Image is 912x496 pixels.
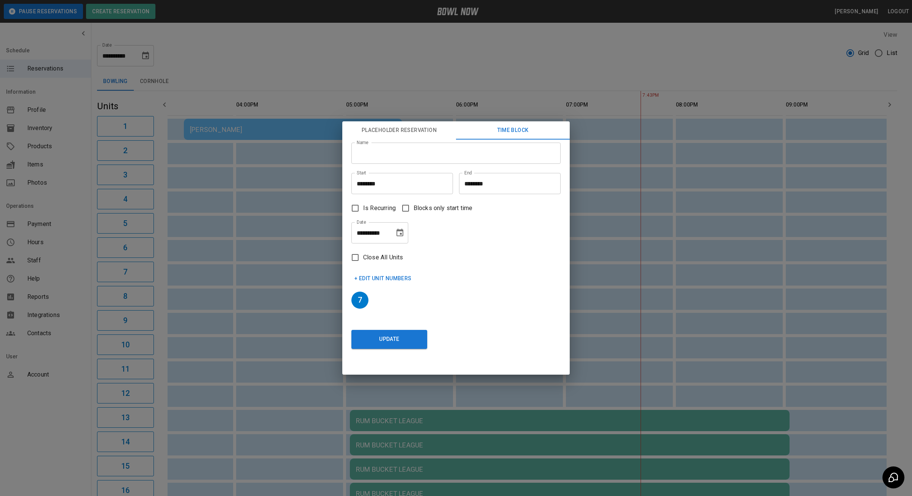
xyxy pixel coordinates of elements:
[414,204,472,213] span: Blocks only start time
[351,292,368,309] h6: 7
[351,272,415,286] button: + Edit Unit Numbers
[363,204,396,213] span: Is Recurring
[456,121,570,140] button: Time Block
[357,170,366,176] label: Start
[342,121,456,140] button: Placeholder Reservation
[363,253,403,262] span: Close All Units
[459,173,555,194] input: Choose time, selected time is 6:15 PM
[392,225,407,240] button: Choose date, selected date is Aug 17, 2025
[351,173,448,194] input: Choose time, selected time is 5:15 PM
[351,330,427,349] button: Update
[464,170,472,176] label: End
